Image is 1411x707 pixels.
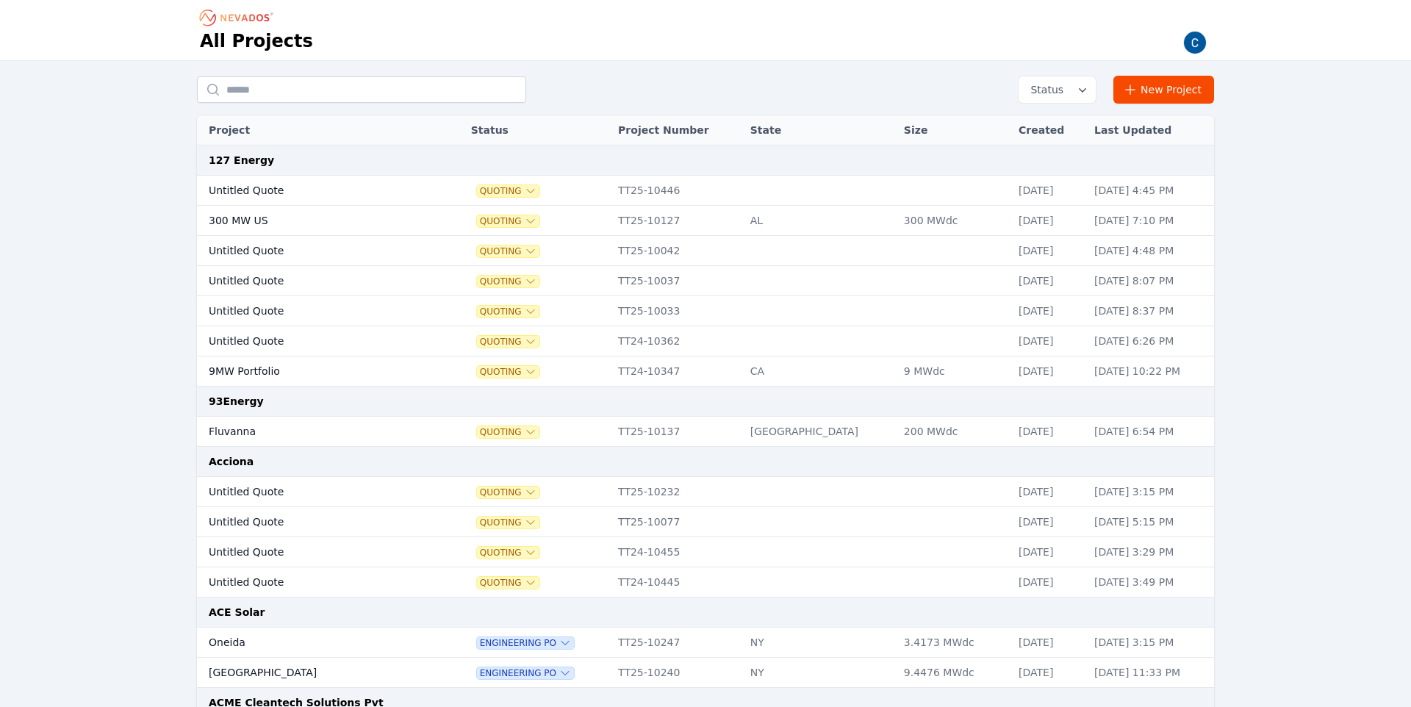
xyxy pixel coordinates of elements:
[477,637,574,649] span: Engineering PO
[477,276,539,287] button: Quoting
[1024,82,1063,97] span: Status
[1011,507,1087,537] td: [DATE]
[477,547,539,559] button: Quoting
[197,176,1214,206] tr: Untitled QuoteQuotingTT25-10446[DATE][DATE] 4:45 PM
[1011,206,1087,236] td: [DATE]
[1011,176,1087,206] td: [DATE]
[477,426,539,438] button: Quoting
[1011,236,1087,266] td: [DATE]
[477,667,574,679] button: Engineering PO
[197,356,1214,387] tr: 9MW PortfolioQuotingTT24-10347CA9 MWdc[DATE][DATE] 10:22 PM
[611,417,743,447] td: TT25-10137
[1011,477,1087,507] td: [DATE]
[477,215,539,227] button: Quoting
[197,266,1214,296] tr: Untitled QuoteQuotingTT25-10037[DATE][DATE] 8:07 PM
[743,115,897,146] th: State
[1011,628,1087,658] td: [DATE]
[611,266,743,296] td: TT25-10037
[197,115,427,146] th: Project
[477,487,539,498] button: Quoting
[611,206,743,236] td: TT25-10127
[197,628,1214,658] tr: OneidaEngineering POTT25-10247NY3.4173 MWdc[DATE][DATE] 3:15 PM
[611,567,743,597] td: TT24-10445
[1011,658,1087,688] td: [DATE]
[477,366,539,378] button: Quoting
[1011,567,1087,597] td: [DATE]
[1011,326,1087,356] td: [DATE]
[1011,537,1087,567] td: [DATE]
[1087,417,1214,447] td: [DATE] 6:54 PM
[200,6,278,29] nav: Breadcrumb
[197,146,1214,176] td: 127 Energy
[200,29,313,53] h1: All Projects
[197,417,427,447] td: Fluvanna
[897,356,1011,387] td: 9 MWdc
[1087,176,1214,206] td: [DATE] 4:45 PM
[743,206,897,236] td: AL
[1087,477,1214,507] td: [DATE] 3:15 PM
[197,266,427,296] td: Untitled Quote
[743,356,897,387] td: CA
[197,658,427,688] td: [GEOGRAPHIC_DATA]
[197,417,1214,447] tr: FluvannaQuotingTT25-10137[GEOGRAPHIC_DATA]200 MWdc[DATE][DATE] 6:54 PM
[197,537,427,567] td: Untitled Quote
[197,326,427,356] td: Untitled Quote
[1087,115,1214,146] th: Last Updated
[897,658,1011,688] td: 9.4476 MWdc
[1183,31,1207,54] img: Carmen Brooks
[897,417,1011,447] td: 200 MWdc
[197,447,1214,477] td: Acciona
[477,245,539,257] button: Quoting
[743,417,897,447] td: [GEOGRAPHIC_DATA]
[611,628,743,658] td: TT25-10247
[477,185,539,197] button: Quoting
[477,577,539,589] button: Quoting
[197,356,427,387] td: 9MW Portfolio
[197,658,1214,688] tr: [GEOGRAPHIC_DATA]Engineering POTT25-10240NY9.4476 MWdc[DATE][DATE] 11:33 PM
[197,387,1214,417] td: 93Energy
[1087,206,1214,236] td: [DATE] 7:10 PM
[464,115,611,146] th: Status
[611,658,743,688] td: TT25-10240
[611,477,743,507] td: TT25-10232
[197,597,1214,628] td: ACE Solar
[477,336,539,348] button: Quoting
[1087,296,1214,326] td: [DATE] 8:37 PM
[197,326,1214,356] tr: Untitled QuoteQuotingTT24-10362[DATE][DATE] 6:26 PM
[1087,356,1214,387] td: [DATE] 10:22 PM
[1087,507,1214,537] td: [DATE] 5:15 PM
[1087,567,1214,597] td: [DATE] 3:49 PM
[611,507,743,537] td: TT25-10077
[1011,356,1087,387] td: [DATE]
[197,236,427,266] td: Untitled Quote
[197,176,427,206] td: Untitled Quote
[743,658,897,688] td: NY
[197,206,427,236] td: 300 MW US
[197,567,427,597] td: Untitled Quote
[1087,236,1214,266] td: [DATE] 4:48 PM
[611,176,743,206] td: TT25-10446
[197,206,1214,236] tr: 300 MW USQuotingTT25-10127AL300 MWdc[DATE][DATE] 7:10 PM
[1011,266,1087,296] td: [DATE]
[897,115,1011,146] th: Size
[1087,658,1214,688] td: [DATE] 11:33 PM
[611,236,743,266] td: TT25-10042
[477,306,539,317] button: Quoting
[611,537,743,567] td: TT24-10455
[611,356,743,387] td: TT24-10347
[1011,417,1087,447] td: [DATE]
[197,477,427,507] td: Untitled Quote
[611,115,743,146] th: Project Number
[611,326,743,356] td: TT24-10362
[611,296,743,326] td: TT25-10033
